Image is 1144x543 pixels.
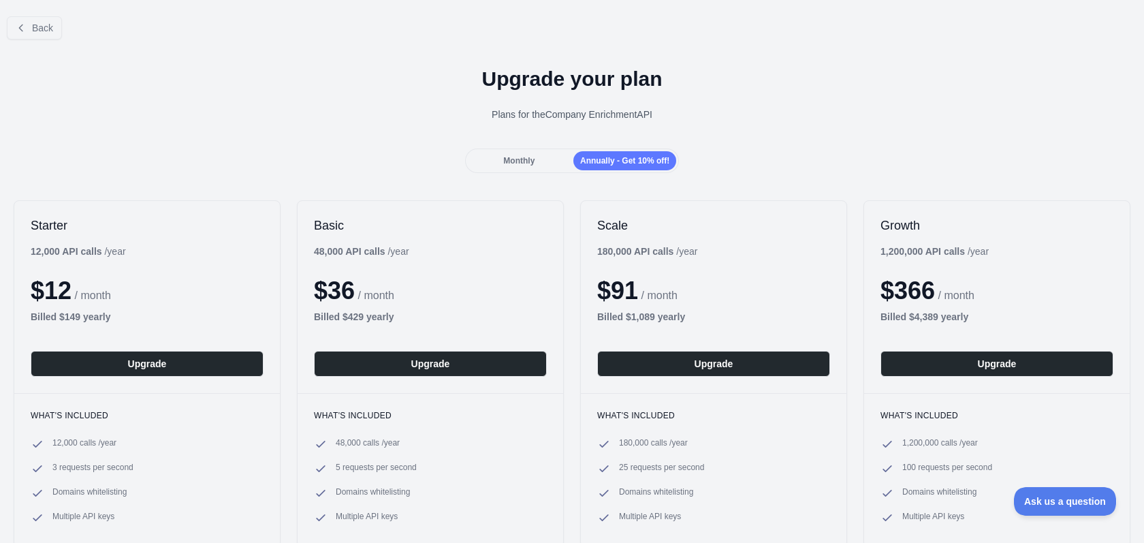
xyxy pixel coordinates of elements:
[597,277,638,305] span: $ 91
[880,217,1113,234] h2: Growth
[880,277,935,305] span: $ 366
[597,246,673,257] b: 180,000 API calls
[880,245,989,258] div: / year
[1014,487,1117,516] iframe: Toggle Customer Support
[597,217,830,234] h2: Scale
[314,217,547,234] h2: Basic
[880,246,965,257] b: 1,200,000 API calls
[597,245,697,258] div: / year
